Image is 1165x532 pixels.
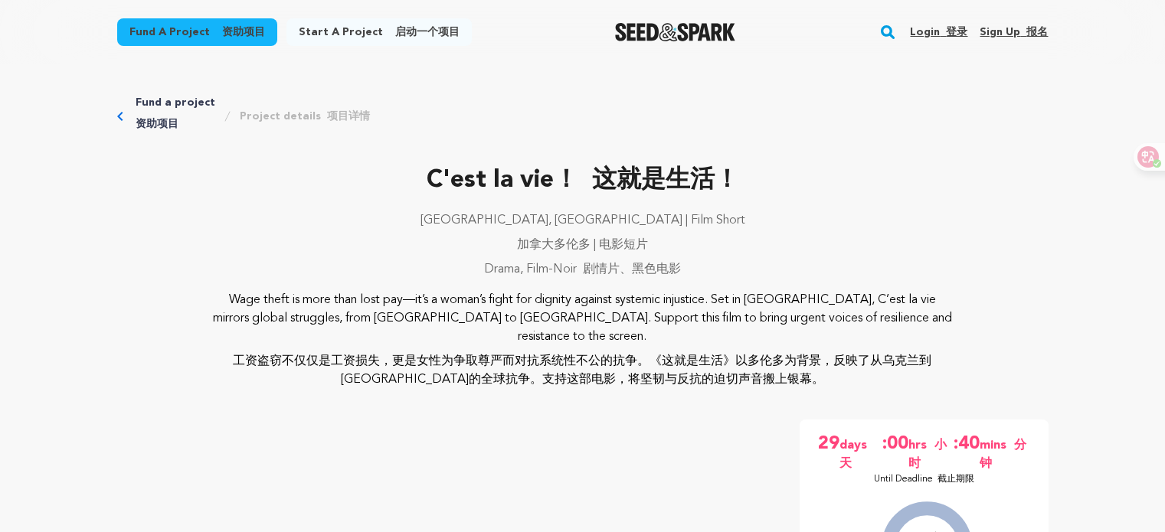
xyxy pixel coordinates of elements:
[980,20,1048,44] a: Sign up 报名
[240,109,370,124] a: Project details 项目详情
[1026,27,1048,38] font: 报名
[839,432,881,473] span: days
[910,20,967,44] a: Login 登录
[117,260,1049,279] p: Drama, Film-Noir
[117,95,1049,138] div: Breadcrumb
[517,239,648,251] font: 加拿大多伦多 | 电影短片
[286,18,472,46] a: Start a project 启动一个项目
[881,432,908,473] span: :00
[908,439,947,470] font: 小时
[117,18,277,46] a: Fund a project 资助项目
[222,27,265,38] font: 资助项目
[117,162,1049,199] p: C'est la vie！
[233,355,931,386] font: 工资盗窃不仅仅是工资损失，更是女性为争取尊严而对抗系统性不公的抗争。《这就是生活》以多伦多为背景，反映了从乌克兰到[GEOGRAPHIC_DATA]的全球抗争。支持这部电影，将坚韧与反抗的迫切声...
[210,291,955,395] p: Wage theft is more than lost pay—it’s a woman’s fight for dignity against systemic injustice. Set...
[908,432,952,473] span: hrs
[592,168,739,193] font: 这就是生活！
[583,263,681,276] font: 剧情片、黑色电影
[615,23,735,41] a: Seed&Spark Homepage
[136,119,178,129] font: 资助项目
[136,95,215,138] a: Fund a project
[818,432,839,473] span: 29
[980,432,1030,473] span: mins
[938,475,974,484] font: 截止期限
[980,439,1026,470] font: 分钟
[327,111,370,122] font: 项目详情
[839,458,852,470] font: 天
[874,473,974,485] p: Until Deadline
[946,27,967,38] font: 登录
[395,27,460,38] font: 启动一个项目
[615,23,735,41] img: Seed&Spark Logo Dark Mode
[117,211,1049,260] p: [GEOGRAPHIC_DATA], [GEOGRAPHIC_DATA] | Film Short
[952,432,980,473] span: :40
